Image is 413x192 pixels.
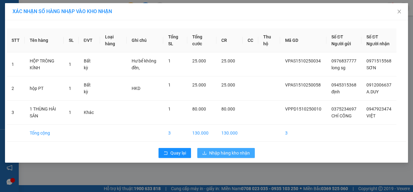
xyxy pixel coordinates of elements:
[49,10,84,18] span: Bến xe [GEOGRAPHIC_DATA]
[366,58,391,63] span: 0971515568
[285,106,321,111] span: VPPD1510250010
[331,41,351,46] span: Người gửi
[159,148,191,158] button: rollbackQuay lại
[192,82,206,87] span: 25.000
[170,150,186,156] span: Quay lại
[366,89,379,94] span: A.DUY
[79,52,100,76] td: Bất kỳ
[202,151,207,156] span: download
[285,82,321,87] span: VPAS1510250058
[2,4,30,31] img: logo
[100,28,127,52] th: Loại hàng
[2,40,65,44] span: [PERSON_NAME]:
[25,101,64,125] td: 1 THÙNG HẢI SẢN
[192,58,206,63] span: 25.000
[7,76,25,101] td: 2
[331,65,345,70] span: long sg
[331,106,356,111] span: 0375234697
[132,86,140,91] span: HKD
[2,45,38,49] span: In ngày:
[331,113,352,118] span: CHÍ CÔNG
[168,106,171,111] span: 1
[14,45,38,49] span: 12:42:08 [DATE]
[163,125,187,142] td: 3
[366,41,390,46] span: Người nhận
[331,58,356,63] span: 0976837777
[25,52,64,76] td: HỘP TRÒNG KÍNH
[187,125,216,142] td: 130.000
[280,125,326,142] td: 3
[132,58,156,70] span: Hư bể không đền,
[69,62,71,67] span: 1
[168,58,171,63] span: 1
[187,28,216,52] th: Tổng cước
[49,28,77,32] span: Hotline: 19001152
[69,110,71,115] span: 1
[163,28,187,52] th: Tổng SL
[49,19,86,27] span: 01 Võ Văn Truyện, KP.1, Phường 2
[331,34,343,39] span: Số ĐT
[331,82,356,87] span: 0945315368
[366,82,391,87] span: 0912006637
[366,113,375,118] span: VIỆT
[397,9,402,14] span: close
[366,65,376,70] span: SƠN
[197,148,255,158] button: downloadNhập hàng kho nhận
[280,28,326,52] th: Mã GD
[168,82,171,87] span: 1
[13,8,112,14] span: XÁC NHẬN SỐ HÀNG NHẬP VÀO KHO NHẬN
[17,34,77,39] span: -----------------------------------------
[79,76,100,101] td: Bất kỳ
[79,28,100,52] th: ĐVT
[366,34,378,39] span: Số ĐT
[25,28,64,52] th: Tên hàng
[216,125,243,142] td: 130.000
[7,28,25,52] th: STT
[216,28,243,52] th: CR
[366,106,391,111] span: 0947923474
[209,150,250,156] span: Nhập hàng kho nhận
[69,86,71,91] span: 1
[79,101,100,125] td: Khác
[49,3,86,9] strong: ĐỒNG PHƯỚC
[127,28,163,52] th: Ghi chú
[390,3,408,21] button: Close
[64,28,79,52] th: SL
[164,151,168,156] span: rollback
[7,101,25,125] td: 3
[31,40,66,44] span: VPTB1510250009
[285,58,321,63] span: VPAS1510250034
[258,28,280,52] th: Thu hộ
[243,28,258,52] th: CC
[221,106,235,111] span: 80.000
[25,76,64,101] td: hộp PT
[331,89,340,94] span: định
[221,82,235,87] span: 25.000
[221,58,235,63] span: 25.000
[7,52,25,76] td: 1
[192,106,206,111] span: 80.000
[25,125,64,142] td: Tổng cộng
